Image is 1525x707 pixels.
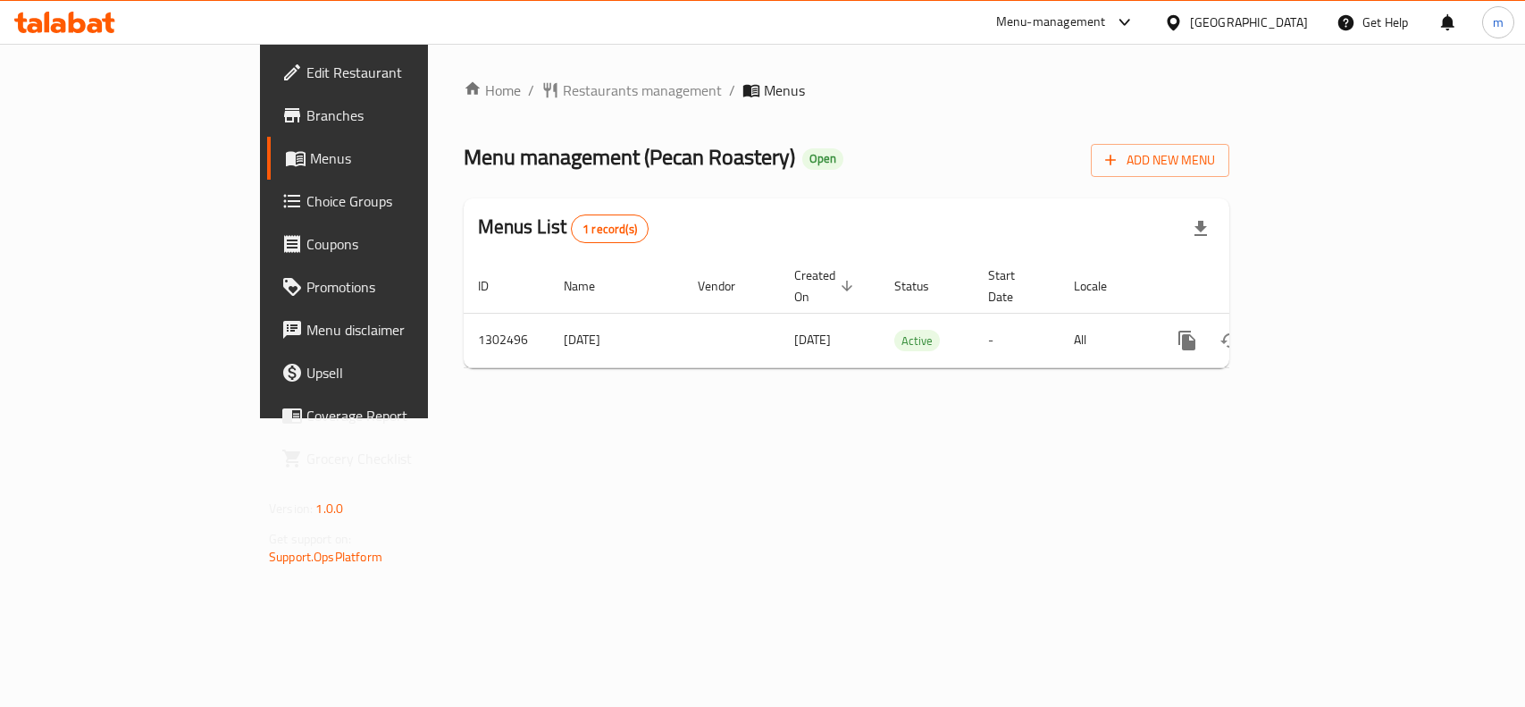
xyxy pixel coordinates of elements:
[310,147,500,169] span: Menus
[802,148,843,170] div: Open
[269,527,351,551] span: Get support on:
[464,80,1229,101] nav: breadcrumb
[267,223,515,265] a: Coupons
[996,12,1106,33] div: Menu-management
[764,80,805,101] span: Menus
[894,331,940,351] span: Active
[315,497,343,520] span: 1.0.0
[1105,149,1215,172] span: Add New Menu
[306,405,500,426] span: Coverage Report
[306,319,500,341] span: Menu disclaimer
[1074,275,1130,297] span: Locale
[1091,144,1229,177] button: Add New Menu
[306,276,500,298] span: Promotions
[1152,259,1352,314] th: Actions
[563,80,722,101] span: Restaurants management
[306,448,500,469] span: Grocery Checklist
[464,259,1352,368] table: enhanced table
[549,313,683,367] td: [DATE]
[269,497,313,520] span: Version:
[1209,319,1252,362] button: Change Status
[1060,313,1152,367] td: All
[1493,13,1504,32] span: m
[802,151,843,166] span: Open
[478,214,649,243] h2: Menus List
[306,233,500,255] span: Coupons
[894,275,952,297] span: Status
[269,545,382,568] a: Support.OpsPlatform
[974,313,1060,367] td: -
[1190,13,1308,32] div: [GEOGRAPHIC_DATA]
[267,394,515,437] a: Coverage Report
[306,105,500,126] span: Branches
[306,62,500,83] span: Edit Restaurant
[1166,319,1209,362] button: more
[541,80,722,101] a: Restaurants management
[267,308,515,351] a: Menu disclaimer
[267,437,515,480] a: Grocery Checklist
[564,275,618,297] span: Name
[267,137,515,180] a: Menus
[572,221,648,238] span: 1 record(s)
[528,80,534,101] li: /
[794,328,831,351] span: [DATE]
[267,265,515,308] a: Promotions
[988,265,1038,307] span: Start Date
[478,275,512,297] span: ID
[464,137,795,177] span: Menu management ( Pecan Roastery )
[267,351,515,394] a: Upsell
[267,180,515,223] a: Choice Groups
[306,362,500,383] span: Upsell
[306,190,500,212] span: Choice Groups
[698,275,758,297] span: Vendor
[794,265,859,307] span: Created On
[729,80,735,101] li: /
[267,51,515,94] a: Edit Restaurant
[267,94,515,137] a: Branches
